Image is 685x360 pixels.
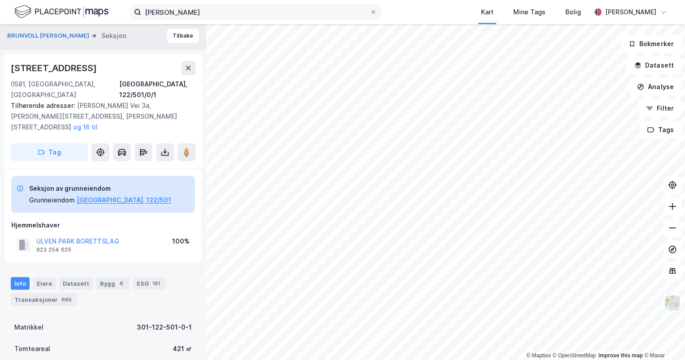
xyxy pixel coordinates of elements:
[598,352,643,359] a: Improve this map
[173,343,192,354] div: 421 ㎡
[11,61,99,75] div: [STREET_ADDRESS]
[605,7,656,17] div: [PERSON_NAME]
[11,100,188,133] div: [PERSON_NAME] Vei 3a, [PERSON_NAME][STREET_ADDRESS], [PERSON_NAME][STREET_ADDRESS]
[137,322,192,333] div: 301-122-501-0-1
[167,29,199,43] button: Tilbake
[640,317,685,360] div: Kontrollprogram for chat
[96,277,130,290] div: Bygg
[59,277,93,290] div: Datasett
[11,143,88,161] button: Tag
[172,236,190,247] div: 100%
[141,5,370,19] input: Søk på adresse, matrikkel, gårdeiere, leietakere eller personer
[627,56,681,74] button: Datasett
[7,31,91,40] button: BRUNVOLL [PERSON_NAME]
[481,7,494,17] div: Kart
[101,30,126,41] div: Seksjon
[29,195,75,206] div: Grunneiendom
[151,279,162,288] div: 181
[14,343,50,354] div: Tomteareal
[565,7,581,17] div: Bolig
[33,277,56,290] div: Eiere
[60,295,74,304] div: 665
[36,246,71,253] div: 923 254 625
[11,293,77,306] div: Transaksjoner
[133,277,165,290] div: ESG
[14,322,43,333] div: Matrikkel
[621,35,681,53] button: Bokmerker
[29,183,171,194] div: Seksjon av grunneiendom
[526,352,551,359] a: Mapbox
[11,79,119,100] div: 0581, [GEOGRAPHIC_DATA], [GEOGRAPHIC_DATA]
[11,277,30,290] div: Info
[11,102,77,109] span: Tilhørende adresser:
[14,4,108,20] img: logo.f888ab2527a4732fd821a326f86c7f29.svg
[513,7,546,17] div: Mine Tags
[638,99,681,117] button: Filter
[664,295,681,312] img: Z
[553,352,596,359] a: OpenStreetMap
[11,220,195,231] div: Hjemmelshaver
[640,121,681,139] button: Tags
[629,78,681,96] button: Analyse
[77,195,171,206] button: [GEOGRAPHIC_DATA], 122/501
[640,317,685,360] iframe: Chat Widget
[117,279,126,288] div: 6
[119,79,195,100] div: [GEOGRAPHIC_DATA], 122/501/0/1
